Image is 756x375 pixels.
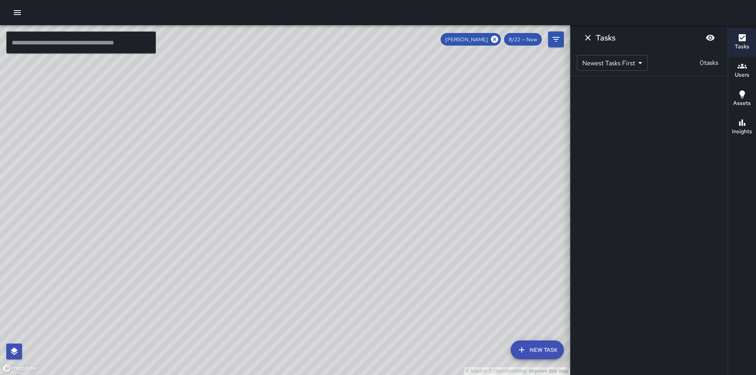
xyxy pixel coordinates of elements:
button: New Task [511,340,564,359]
h6: Users [735,71,749,79]
button: Insights [728,113,756,142]
div: Newest Tasks First [577,55,648,71]
button: Tasks [728,28,756,57]
h6: Tasks [735,42,749,51]
button: Assets [728,85,756,113]
button: Filters [548,31,564,47]
button: Users [728,57,756,85]
h6: Assets [733,99,751,108]
button: Dismiss [580,30,596,46]
button: Blur [702,30,718,46]
h6: Tasks [596,31,615,44]
h6: Insights [732,127,752,136]
p: 0 tasks [697,58,721,68]
span: 8/22 — Now [504,36,542,43]
div: [PERSON_NAME] [441,33,501,46]
span: [PERSON_NAME] [441,36,493,43]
